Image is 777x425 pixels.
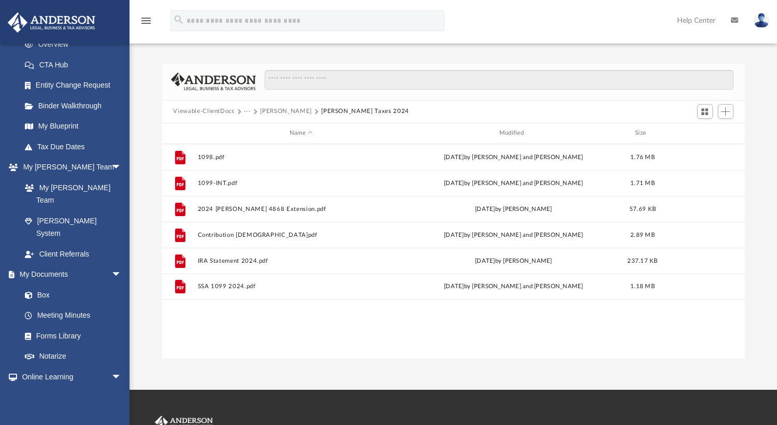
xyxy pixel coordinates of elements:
[622,129,663,138] div: Size
[630,232,655,237] span: 2.89 MB
[15,75,137,96] a: Entity Change Request
[410,282,617,291] div: [DATE] by [PERSON_NAME] and [PERSON_NAME]
[410,256,617,265] div: by [PERSON_NAME]
[718,104,733,119] button: Add
[260,107,311,116] button: [PERSON_NAME]
[410,152,617,162] div: [DATE] by [PERSON_NAME] and [PERSON_NAME]
[5,12,98,33] img: Anderson Advisors Platinum Portal
[166,129,192,138] div: id
[140,20,152,27] a: menu
[197,283,405,290] button: SSA 1099 2024.pdf
[7,366,132,387] a: Online Learningarrow_drop_down
[693,201,716,217] button: More options
[410,230,617,239] div: [DATE] by [PERSON_NAME] and [PERSON_NAME]
[173,107,234,116] button: Viewable-ClientDocs
[111,264,132,286] span: arrow_drop_down
[630,284,655,289] span: 1.18 MB
[410,178,617,188] div: [DATE] by [PERSON_NAME] and [PERSON_NAME]
[629,206,655,211] span: 57.69 KB
[15,177,127,210] a: My [PERSON_NAME] Team
[693,253,716,268] button: More options
[15,305,132,326] a: Meeting Minutes
[7,157,132,178] a: My [PERSON_NAME] Teamarrow_drop_down
[111,157,132,178] span: arrow_drop_down
[15,95,137,116] a: Binder Walkthrough
[693,149,716,165] button: More options
[15,34,137,55] a: Overview
[409,129,617,138] div: Modified
[15,387,132,408] a: Courses
[693,227,716,243] button: More options
[111,366,132,388] span: arrow_drop_down
[244,107,251,116] button: ···
[15,136,137,157] a: Tax Due Dates
[140,15,152,27] i: menu
[15,285,127,305] a: Box
[321,107,409,116] button: [PERSON_NAME] Taxes 2024
[474,258,495,263] span: [DATE]
[265,70,733,90] input: Search files and folders
[630,180,655,186] span: 1.71 MB
[197,257,405,264] button: IRA Statement 2024.pdf
[197,231,405,238] button: Contribution [DEMOGRAPHIC_DATA]pdf
[668,129,740,138] div: id
[197,129,405,138] div: Name
[197,179,405,186] button: 1099-INT.pdf
[15,54,137,75] a: CTA Hub
[162,144,745,359] div: grid
[15,210,132,244] a: [PERSON_NAME] System
[15,244,132,264] a: Client Referrals
[15,346,132,367] a: Notarize
[754,13,769,28] img: User Pic
[197,153,405,160] button: 1098.pdf
[7,264,132,285] a: My Documentsarrow_drop_down
[410,204,617,214] div: [DATE] by [PERSON_NAME]
[697,104,713,119] button: Switch to Grid View
[15,116,132,137] a: My Blueprint
[627,258,657,263] span: 237.17 KB
[197,205,405,212] button: 2024 [PERSON_NAME] 4868 Extension.pdf
[693,279,716,294] button: More options
[173,14,184,25] i: search
[15,325,127,346] a: Forms Library
[630,154,655,160] span: 1.76 MB
[693,175,716,191] button: More options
